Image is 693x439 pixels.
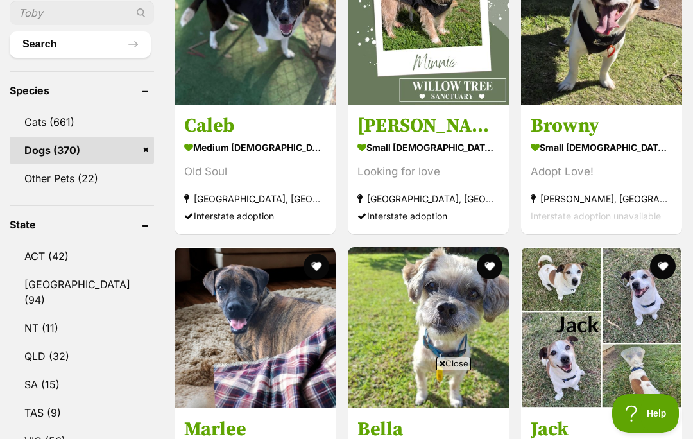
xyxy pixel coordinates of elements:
[184,208,326,225] div: Interstate adoption
[521,105,682,235] a: Browny small [DEMOGRAPHIC_DATA] Dog Adopt Love! [PERSON_NAME], [GEOGRAPHIC_DATA] Interstate adopt...
[348,105,509,235] a: [PERSON_NAME] small [DEMOGRAPHIC_DATA] Dog Looking for love [GEOGRAPHIC_DATA], [GEOGRAPHIC_DATA] ...
[10,1,154,25] input: Toby
[184,139,326,157] strong: medium [DEMOGRAPHIC_DATA] Dog
[357,139,499,157] strong: small [DEMOGRAPHIC_DATA] Dog
[175,105,336,235] a: Caleb medium [DEMOGRAPHIC_DATA] Dog Old Soul [GEOGRAPHIC_DATA], [GEOGRAPHIC_DATA] Interstate adop...
[357,114,499,139] h3: [PERSON_NAME]
[521,247,682,408] img: Jack - Jack Russell Terrier Dog
[477,254,502,279] button: favourite
[10,31,151,57] button: Search
[184,164,326,181] div: Old Soul
[10,165,154,192] a: Other Pets (22)
[10,108,154,135] a: Cats (661)
[184,114,326,139] h3: Caleb
[10,85,154,96] header: Species
[10,137,154,164] a: Dogs (370)
[35,375,658,433] iframe: Advertisement
[357,164,499,181] div: Looking for love
[357,208,499,225] div: Interstate adoption
[531,191,672,208] strong: [PERSON_NAME], [GEOGRAPHIC_DATA]
[10,314,154,341] a: NT (11)
[184,191,326,208] strong: [GEOGRAPHIC_DATA], [GEOGRAPHIC_DATA]
[436,357,471,370] span: Close
[10,219,154,230] header: State
[531,139,672,157] strong: small [DEMOGRAPHIC_DATA] Dog
[612,394,680,433] iframe: Help Scout Beacon - Open
[348,247,509,408] img: Bella - Maltese Dog
[650,254,676,279] button: favourite
[10,243,154,270] a: ACT (42)
[10,371,154,398] a: SA (15)
[175,247,336,408] img: Marlee - Boxer x Rhodesian Ridgeback Dog
[10,399,154,426] a: TAS (9)
[304,254,329,279] button: favourite
[531,211,661,222] span: Interstate adoption unavailable
[531,114,672,139] h3: Browny
[10,343,154,370] a: QLD (32)
[531,164,672,181] div: Adopt Love!
[357,191,499,208] strong: [GEOGRAPHIC_DATA], [GEOGRAPHIC_DATA]
[10,271,154,313] a: [GEOGRAPHIC_DATA] (94)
